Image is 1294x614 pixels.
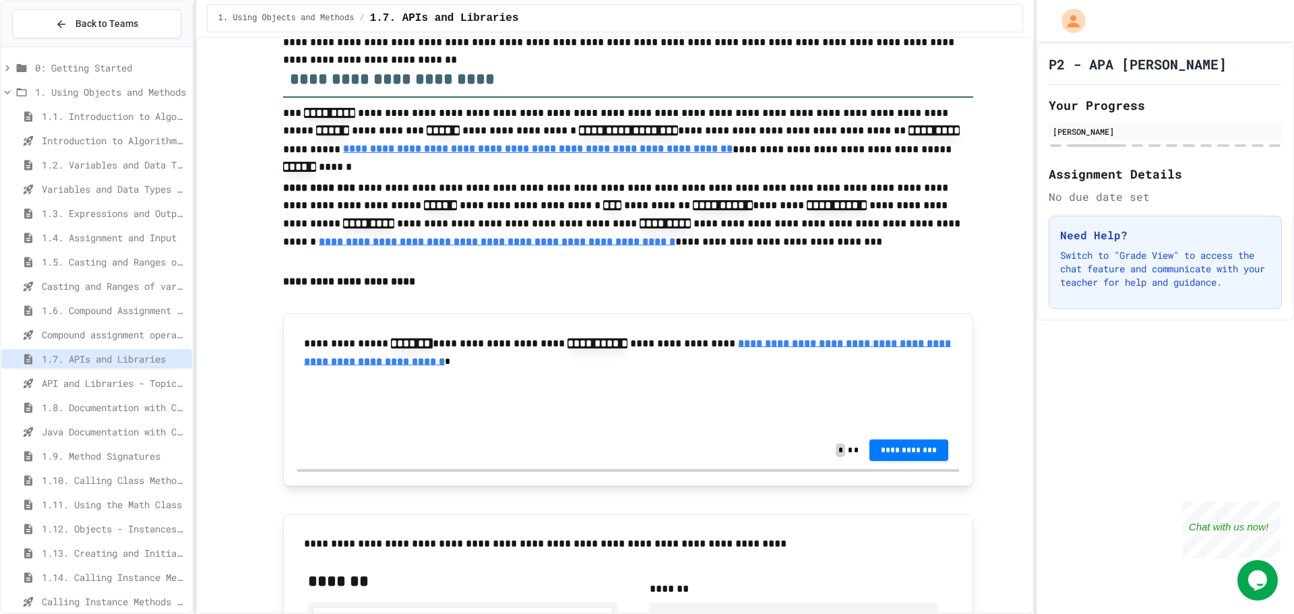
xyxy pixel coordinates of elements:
span: 1.10. Calling Class Methods [42,473,187,487]
span: Variables and Data Types - Quiz [42,182,187,196]
span: Introduction to Algorithms, Programming, and Compilers [42,133,187,148]
iframe: chat widget [1237,560,1281,601]
span: Java Documentation with Comments - Topic 1.8 [42,425,187,439]
span: 1.6. Compound Assignment Operators [42,303,187,317]
span: 1. Using Objects and Methods [35,85,187,99]
span: 1.7. APIs and Libraries [42,352,187,366]
span: 1.2. Variables and Data Types [42,158,187,172]
div: No due date set [1049,189,1282,205]
span: 1.9. Method Signatures [42,449,187,463]
div: [PERSON_NAME] [1053,125,1278,137]
span: 1.4. Assignment and Input [42,231,187,245]
button: Back to Teams [12,9,181,38]
span: 0: Getting Started [35,61,187,75]
h2: Assignment Details [1049,164,1282,183]
h1: P2 - APA [PERSON_NAME] [1049,55,1227,73]
span: 1.14. Calling Instance Methods [42,570,187,584]
span: Casting and Ranges of variables - Quiz [42,279,187,293]
span: 1.8. Documentation with Comments and Preconditions [42,400,187,415]
span: Compound assignment operators - Quiz [42,328,187,342]
span: 1.7. APIs and Libraries [370,10,519,26]
iframe: chat widget [1182,501,1281,559]
span: 1. Using Objects and Methods [218,13,355,24]
span: / [359,13,364,24]
p: Switch to "Grade View" to access the chat feature and communicate with your teacher for help and ... [1060,249,1270,289]
span: API and Libraries - Topic 1.7 [42,376,187,390]
span: 1.3. Expressions and Output [New] [42,206,187,220]
span: 1.12. Objects - Instances of Classes [42,522,187,536]
h2: Your Progress [1049,96,1282,115]
div: My Account [1047,5,1089,36]
span: 1.1. Introduction to Algorithms, Programming, and Compilers [42,109,187,123]
span: Calling Instance Methods - Topic 1.14 [42,594,187,609]
span: 1.13. Creating and Initializing Objects: Constructors [42,546,187,560]
span: Back to Teams [75,17,138,31]
span: 1.11. Using the Math Class [42,497,187,512]
h3: Need Help? [1060,227,1270,243]
span: 1.5. Casting and Ranges of Values [42,255,187,269]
